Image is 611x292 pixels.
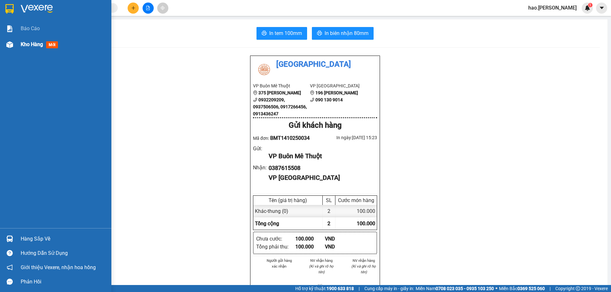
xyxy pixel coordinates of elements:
span: aim [160,6,165,10]
span: Tổng cộng [255,221,279,227]
span: In tem 100mm [269,29,302,37]
span: copyright [576,286,580,291]
b: 196 [PERSON_NAME] [315,90,358,95]
span: Giới thiệu Vexere, nhận hoa hồng [21,263,96,271]
li: VP [GEOGRAPHIC_DATA] [44,45,85,66]
span: ⚪️ [495,287,497,290]
div: 100.000 [335,205,377,217]
li: VP [GEOGRAPHIC_DATA] [310,82,367,89]
div: Mã đơn: [253,134,315,142]
li: Hảo [308,283,335,289]
b: 375 [PERSON_NAME] [258,90,301,95]
div: Hướng dẫn sử dụng [21,248,107,258]
li: NV nhận hàng [308,258,335,263]
strong: 1900 633 818 [327,286,354,291]
span: 1 [589,3,591,7]
span: printer [262,31,267,37]
div: Chưa cước : [256,235,295,243]
li: [GEOGRAPHIC_DATA] [253,58,377,71]
span: Khác - thung (0) [255,208,288,214]
img: solution-icon [6,25,13,32]
span: Cung cấp máy in - giấy in: [364,285,414,292]
img: logo-vxr [5,4,14,14]
b: 090 130 9014 [315,97,343,102]
li: [GEOGRAPHIC_DATA] [3,3,92,37]
div: Phản hồi [21,277,107,287]
div: VP Buôn Mê Thuột [269,151,372,161]
span: plus [131,6,136,10]
button: plus [128,3,139,14]
div: In ngày: [DATE] 15:23 [315,134,377,141]
div: Nhận : [253,164,269,172]
span: environment [253,91,257,95]
span: Kho hàng [21,41,43,47]
span: mới [46,41,58,48]
b: 0932209209, 0937506506, 0917266456, 0913436247 [253,97,307,116]
button: printerIn tem 100mm [256,27,307,40]
span: 2 [327,221,330,227]
span: Báo cáo [21,24,40,32]
div: 100.000 [295,235,325,243]
div: Gửi : [253,145,269,153]
span: | [359,285,360,292]
span: In biên nhận 80mm [325,29,369,37]
span: caret-down [599,5,605,11]
span: question-circle [7,250,13,256]
div: VND [325,243,355,251]
strong: 0369 525 060 [517,286,545,291]
img: warehouse-icon [6,235,13,242]
span: Miền Bắc [499,285,545,292]
div: 100.000 [295,243,325,251]
img: icon-new-feature [585,5,590,11]
button: aim [157,3,168,14]
div: 2 [323,205,335,217]
strong: 0708 023 035 - 0935 103 250 [436,286,494,291]
i: (Kí và ghi rõ họ tên) [351,264,376,274]
div: Hàng sắp về [21,234,107,244]
div: 0387615508 [269,164,372,173]
button: caret-down [596,3,607,14]
li: VP Buôn Mê Thuột [3,45,44,52]
img: logo.jpg [253,58,275,81]
button: printerIn biên nhận 80mm [312,27,374,40]
span: file-add [146,6,150,10]
span: phone [310,98,314,102]
span: environment [310,91,314,95]
span: phone [253,98,257,102]
span: printer [317,31,322,37]
span: notification [7,264,13,270]
span: BMT1410250034 [270,135,310,141]
div: Tên (giá trị hàng) [255,197,321,203]
span: | [550,285,551,292]
span: hao.[PERSON_NAME] [523,4,582,12]
div: VP [GEOGRAPHIC_DATA] [269,173,372,183]
div: SL [324,197,334,203]
span: Miền Nam [416,285,494,292]
span: 100.000 [357,221,375,227]
div: Gửi khách hàng [253,119,377,132]
i: (Kí và ghi rõ họ tên) [309,264,334,274]
li: VP Buôn Mê Thuột [253,82,310,89]
span: Hỗ trợ kỹ thuật: [295,285,354,292]
sup: 1 [588,3,593,7]
div: Cước món hàng [337,197,375,203]
img: logo.jpg [3,3,25,25]
img: warehouse-icon [6,41,13,48]
span: message [7,279,13,285]
button: file-add [143,3,154,14]
div: VND [325,235,355,243]
li: NV nhận hàng [350,258,377,263]
div: Tổng phải thu : [256,243,295,251]
li: Người gửi hàng xác nhận [266,258,293,269]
